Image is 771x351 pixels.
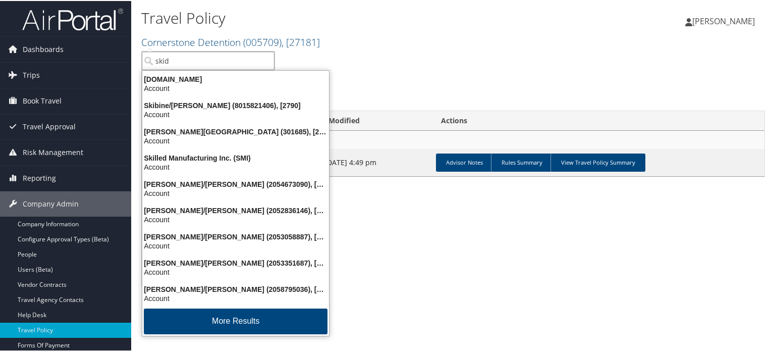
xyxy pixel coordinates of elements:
[23,87,62,113] span: Book Travel
[136,135,335,144] div: Account
[136,109,335,118] div: Account
[282,34,320,48] span: , [ 27181 ]
[136,205,335,214] div: [PERSON_NAME]/[PERSON_NAME] (2052836146), [17823]
[243,34,282,48] span: ( 005709 )
[136,162,335,171] div: Account
[144,308,327,333] button: More Results
[491,153,553,171] a: Rules Summary
[142,130,764,148] td: Cornerstone Detention
[136,100,335,109] div: Skibine/[PERSON_NAME] (8015821406), [2790]
[141,7,557,28] h1: Travel Policy
[432,110,764,130] th: Actions
[23,113,76,138] span: Travel Approval
[136,179,335,188] div: [PERSON_NAME]/[PERSON_NAME] (2054673090), [17821]
[136,188,335,197] div: Account
[436,153,493,171] a: Advisor Notes
[136,258,335,267] div: [PERSON_NAME]/[PERSON_NAME] (2053351687), [20273]
[136,267,335,276] div: Account
[136,74,335,83] div: [DOMAIN_NAME]
[23,165,56,190] span: Reporting
[136,153,335,162] div: Skilled Manufacturing Inc. (SMI)
[23,139,83,164] span: Risk Management
[550,153,645,171] a: View Travel Policy Summary
[23,36,64,61] span: Dashboards
[136,83,335,92] div: Account
[136,126,335,135] div: [PERSON_NAME][GEOGRAPHIC_DATA] (301685), [26705]
[319,110,432,130] th: Modified: activate to sort column ascending
[23,62,40,87] span: Trips
[141,34,320,48] a: Cornerstone Detention
[692,15,755,26] span: [PERSON_NAME]
[136,214,335,223] div: Account
[136,240,335,249] div: Account
[136,284,335,293] div: [PERSON_NAME]/[PERSON_NAME] (2058795036), [18893]
[22,7,123,30] img: airportal-logo.png
[142,51,274,69] input: Search Accounts
[23,190,79,216] span: Company Admin
[136,293,335,302] div: Account
[319,148,432,175] td: [DATE] 4:49 pm
[136,231,335,240] div: [PERSON_NAME]/[PERSON_NAME] (2053058887), [22457]
[685,5,765,35] a: [PERSON_NAME]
